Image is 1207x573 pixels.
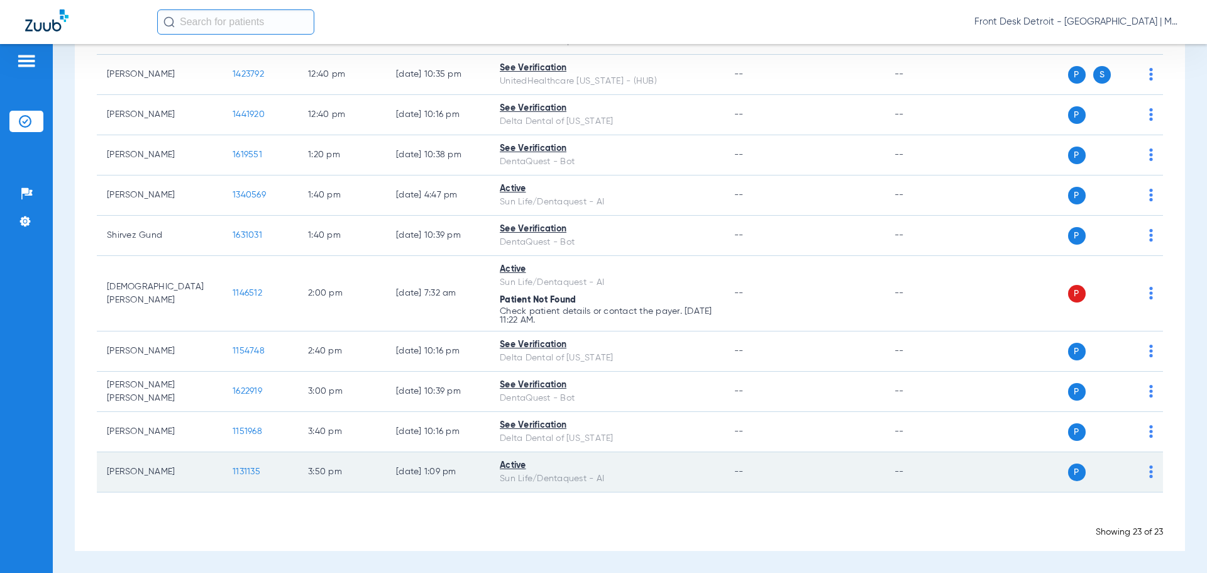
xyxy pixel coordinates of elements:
[233,191,266,199] span: 1340569
[298,412,386,452] td: 3:40 PM
[97,452,223,492] td: [PERSON_NAME]
[1068,227,1086,245] span: P
[1149,465,1153,478] img: group-dot-blue.svg
[1068,464,1086,481] span: P
[734,427,744,436] span: --
[1149,148,1153,161] img: group-dot-blue.svg
[500,102,714,115] div: See Verification
[97,412,223,452] td: [PERSON_NAME]
[298,95,386,135] td: 12:40 PM
[885,175,969,216] td: --
[386,175,490,216] td: [DATE] 4:47 PM
[1149,189,1153,201] img: group-dot-blue.svg
[1149,287,1153,299] img: group-dot-blue.svg
[734,191,744,199] span: --
[1068,423,1086,441] span: P
[734,110,744,119] span: --
[885,412,969,452] td: --
[500,236,714,249] div: DentaQuest - Bot
[233,347,265,355] span: 1154748
[1149,345,1153,357] img: group-dot-blue.svg
[233,289,262,298] span: 1146512
[1096,528,1163,537] span: Showing 23 of 23
[734,387,744,396] span: --
[734,467,744,476] span: --
[298,135,386,175] td: 1:20 PM
[974,16,1182,28] span: Front Desk Detroit - [GEOGRAPHIC_DATA] | My Community Dental Centers
[233,150,262,159] span: 1619551
[1068,187,1086,204] span: P
[233,110,265,119] span: 1441920
[233,231,262,240] span: 1631031
[885,256,969,331] td: --
[1149,229,1153,242] img: group-dot-blue.svg
[734,150,744,159] span: --
[885,135,969,175] td: --
[386,216,490,256] td: [DATE] 10:39 PM
[386,331,490,372] td: [DATE] 10:16 PM
[1149,385,1153,398] img: group-dot-blue.svg
[734,70,744,79] span: --
[298,331,386,372] td: 2:40 PM
[298,216,386,256] td: 1:40 PM
[97,55,223,95] td: [PERSON_NAME]
[1068,147,1086,164] span: P
[16,53,36,69] img: hamburger-icon
[885,95,969,135] td: --
[500,338,714,352] div: See Verification
[97,216,223,256] td: Shirvez Gund
[97,175,223,216] td: [PERSON_NAME]
[885,55,969,95] td: --
[97,331,223,372] td: [PERSON_NAME]
[500,392,714,405] div: DentaQuest - Bot
[233,70,264,79] span: 1423792
[500,155,714,169] div: DentaQuest - Bot
[386,256,490,331] td: [DATE] 7:32 AM
[1068,66,1086,84] span: P
[885,216,969,256] td: --
[500,182,714,196] div: Active
[500,432,714,445] div: Delta Dental of [US_STATE]
[97,95,223,135] td: [PERSON_NAME]
[1149,68,1153,81] img: group-dot-blue.svg
[500,296,576,304] span: Patient Not Found
[25,9,69,31] img: Zuub Logo
[1068,285,1086,303] span: P
[1149,108,1153,121] img: group-dot-blue.svg
[500,196,714,209] div: Sun Life/Dentaquest - AI
[500,223,714,236] div: See Verification
[386,95,490,135] td: [DATE] 10:16 PM
[1144,513,1207,573] iframe: Chat Widget
[500,307,714,325] p: Check patient details or contact the payer. [DATE] 11:22 AM.
[1068,343,1086,360] span: P
[298,256,386,331] td: 2:00 PM
[500,472,714,486] div: Sun Life/Dentaquest - AI
[233,387,262,396] span: 1622919
[500,263,714,276] div: Active
[1068,383,1086,401] span: P
[885,372,969,412] td: --
[734,347,744,355] span: --
[734,289,744,298] span: --
[386,372,490,412] td: [DATE] 10:39 PM
[500,419,714,432] div: See Verification
[163,16,175,28] img: Search Icon
[298,372,386,412] td: 3:00 PM
[97,256,223,331] td: [DEMOGRAPHIC_DATA][PERSON_NAME]
[734,231,744,240] span: --
[386,412,490,452] td: [DATE] 10:16 PM
[500,115,714,128] div: Delta Dental of [US_STATE]
[500,379,714,392] div: See Verification
[386,452,490,492] td: [DATE] 1:09 PM
[1068,106,1086,124] span: P
[1149,425,1153,438] img: group-dot-blue.svg
[233,427,262,436] span: 1151968
[885,452,969,492] td: --
[298,175,386,216] td: 1:40 PM
[97,372,223,412] td: [PERSON_NAME] [PERSON_NAME]
[157,9,314,35] input: Search for patients
[500,142,714,155] div: See Verification
[500,352,714,365] div: Delta Dental of [US_STATE]
[885,331,969,372] td: --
